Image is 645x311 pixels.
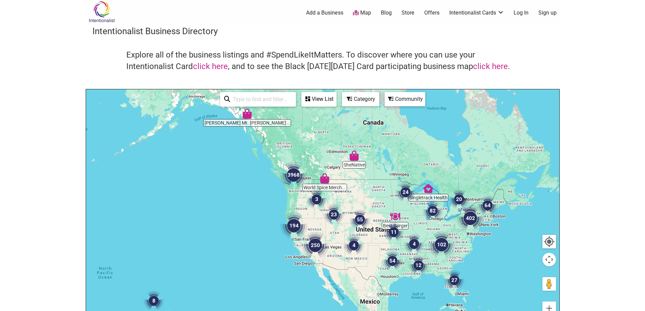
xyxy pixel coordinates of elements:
div: 3968 [277,159,310,191]
div: Filter by Community [385,92,425,106]
h3: Intentionalist Business Directory [92,25,553,37]
a: Blog [381,9,392,17]
div: 11 [381,219,407,245]
div: 54 [380,248,405,274]
a: Store [402,9,414,17]
h4: Explore all of the business listings and #SpendLikeItMatters. To discover where you can use your ... [126,49,519,72]
div: Tripp's Mt. Juneau Trading Post [239,106,255,121]
div: 27 [442,267,467,293]
a: Offers [424,9,439,17]
a: Intentionalist Cards [449,9,504,17]
a: Map [353,9,371,17]
div: 194 [278,209,310,242]
a: Sign up [538,9,557,17]
div: 3 [304,186,329,212]
div: 23 [321,202,347,227]
div: Filter by category [342,92,379,106]
div: Type to search and filter [220,92,296,107]
button: Drag Pegman onto the map to open Street View [542,277,556,291]
a: click here [473,62,508,71]
div: Best Burger [387,209,403,224]
div: Singletrack Health [421,181,436,196]
img: Intentionalist [86,1,118,23]
div: See a list of the visible businesses [301,92,337,107]
div: 402 [454,202,487,235]
div: Community [385,93,425,106]
div: World Spice Merchants [317,171,332,186]
button: Your Location [542,235,556,248]
div: 82 [420,198,446,224]
div: 55 [347,207,373,232]
div: SheNative [346,148,362,163]
div: View List [302,93,336,106]
div: Category [343,93,379,106]
button: Map camera controls [542,253,556,266]
div: 4 [401,231,427,257]
a: Log In [514,9,529,17]
a: click here [193,62,228,71]
input: Type to find and filter... [230,93,292,106]
div: 24 [393,179,418,205]
div: 250 [299,229,331,262]
div: 102 [425,228,458,261]
div: 4 [341,232,367,258]
div: 12 [406,252,431,278]
a: Add a Business [306,9,343,17]
div: 20 [446,186,472,212]
div: 64 [475,193,500,218]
